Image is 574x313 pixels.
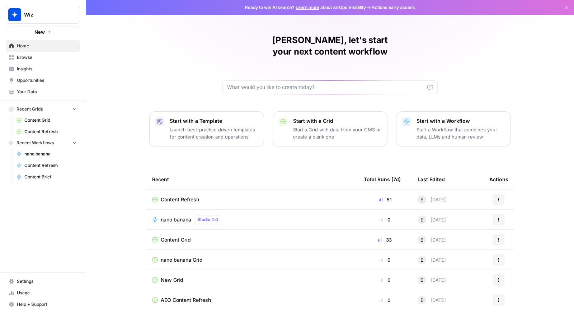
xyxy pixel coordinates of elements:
[152,196,352,203] a: Content Refresh
[197,216,218,223] span: Studio 2.0
[17,54,77,61] span: Browse
[170,126,258,140] p: Launch best-practice driven templates for content creation and operations
[152,169,352,189] div: Recent
[364,236,406,243] div: 33
[6,104,80,115] button: Recent Grids
[420,256,423,263] span: E
[364,276,406,284] div: 0
[6,137,80,148] button: Recent Workflows
[152,276,352,284] a: New Grid
[222,34,438,57] h1: [PERSON_NAME], let's start your next content workflow
[364,169,401,189] div: Total Runs (7d)
[418,296,446,304] div: [DATE]
[17,89,77,95] span: Your Data
[418,276,446,284] div: [DATE]
[418,169,445,189] div: Last Edited
[364,256,406,263] div: 0
[418,256,446,264] div: [DATE]
[152,296,352,304] a: AEO Content Refresh
[6,63,80,75] a: Insights
[17,140,54,146] span: Recent Workflows
[24,151,77,157] span: nano banana
[13,115,80,126] a: Content Grid
[420,276,423,284] span: E
[6,6,80,24] button: Workspace: Wiz
[24,174,77,180] span: Content Brief
[396,111,511,146] button: Start with a WorkflowStart a Workflow that combines your data, LLMs and human review
[17,278,77,285] span: Settings
[24,11,67,18] span: Wiz
[418,215,446,224] div: [DATE]
[6,287,80,299] a: Usage
[6,276,80,287] a: Settings
[161,216,191,223] span: nano banana
[6,52,80,63] a: Browse
[418,195,446,204] div: [DATE]
[420,296,423,304] span: E
[489,169,508,189] div: Actions
[34,28,45,36] span: New
[364,216,406,223] div: 0
[161,256,203,263] span: nano banana Grid
[6,86,80,98] a: Your Data
[17,66,77,72] span: Insights
[372,4,415,11] span: Actions early access
[24,129,77,135] span: Content Refresh
[152,236,352,243] a: Content Grid
[152,256,352,263] a: nano banana Grid
[17,301,77,308] span: Help + Support
[6,40,80,52] a: Home
[417,117,505,125] p: Start with a Workflow
[6,27,80,37] button: New
[161,196,199,203] span: Content Refresh
[364,296,406,304] div: 0
[161,276,183,284] span: New Grid
[13,160,80,171] a: Content Refresh
[17,290,77,296] span: Usage
[227,84,424,91] input: What would you like to create today?
[161,236,191,243] span: Content Grid
[293,117,381,125] p: Start with a Grid
[418,235,446,244] div: [DATE]
[149,111,264,146] button: Start with a TemplateLaunch best-practice driven templates for content creation and operations
[17,43,77,49] span: Home
[17,106,43,112] span: Recent Grids
[13,126,80,137] a: Content Refresh
[420,216,423,223] span: E
[245,4,366,11] span: Ready to win AI search? about AirOps Visibility
[420,196,423,203] span: E
[152,215,352,224] a: nano bananaStudio 2.0
[6,299,80,310] button: Help + Support
[6,75,80,86] a: Opportunities
[8,8,21,21] img: Wiz Logo
[273,111,387,146] button: Start with a GridStart a Grid with data from your CMS or create a blank one
[364,196,406,203] div: 51
[417,126,505,140] p: Start a Workflow that combines your data, LLMs and human review
[170,117,258,125] p: Start with a Template
[420,236,423,243] span: E
[17,77,77,84] span: Opportunities
[24,117,77,123] span: Content Grid
[24,162,77,169] span: Content Refresh
[293,126,381,140] p: Start a Grid with data from your CMS or create a blank one
[161,296,211,304] span: AEO Content Refresh
[296,5,319,10] a: Learn more
[13,148,80,160] a: nano banana
[13,171,80,183] a: Content Brief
